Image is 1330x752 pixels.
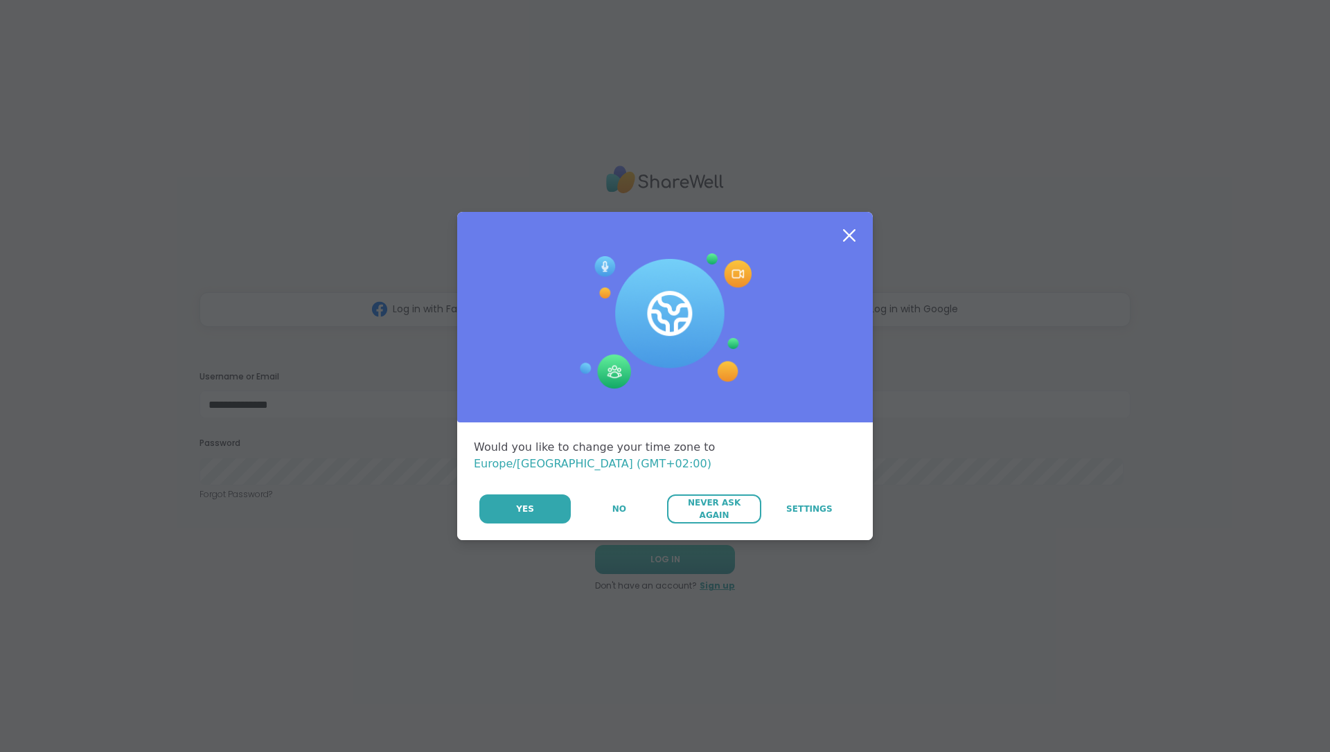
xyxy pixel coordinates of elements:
[763,494,856,523] a: Settings
[479,494,571,523] button: Yes
[667,494,761,523] button: Never Ask Again
[516,503,534,515] span: Yes
[612,503,626,515] span: No
[674,496,754,521] span: Never Ask Again
[786,503,833,515] span: Settings
[572,494,666,523] button: No
[578,253,752,389] img: Session Experience
[474,457,711,470] span: Europe/[GEOGRAPHIC_DATA] (GMT+02:00)
[474,439,856,472] div: Would you like to change your time zone to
